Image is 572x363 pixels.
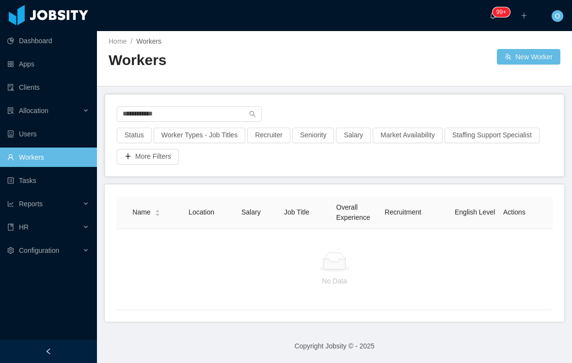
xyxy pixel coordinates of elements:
span: / [130,37,132,45]
sup: 1637 [493,7,510,17]
p: No Data [124,276,545,286]
a: icon: robotUsers [7,124,89,144]
i: icon: caret-up [155,209,160,212]
i: icon: line-chart [7,200,14,207]
button: Seniority [292,128,334,143]
i: icon: caret-down [155,212,160,215]
button: icon: plusMore Filters [117,149,179,165]
i: icon: plus [521,12,527,19]
span: Name [132,207,150,217]
footer: Copyright Jobsity © - 2025 [97,330,572,363]
h2: Workers [109,50,334,70]
button: Worker Types - Job Titles [154,128,245,143]
span: O [555,10,560,22]
a: Home [109,37,127,45]
span: Workers [136,37,161,45]
i: icon: setting [7,247,14,254]
a: icon: profileTasks [7,171,89,190]
a: icon: pie-chartDashboard [7,31,89,50]
span: Job Title [284,208,309,216]
div: Sort [155,208,160,215]
a: icon: appstoreApps [7,54,89,74]
a: icon: auditClients [7,78,89,97]
a: icon: userWorkers [7,148,89,167]
i: icon: bell [490,12,496,19]
i: icon: solution [7,107,14,114]
span: HR [19,223,29,231]
span: Salary [241,208,261,216]
span: Overall Experience [336,203,370,221]
button: Recruiter [247,128,290,143]
span: Reports [19,200,43,208]
span: Actions [503,208,525,216]
button: Status [117,128,152,143]
i: icon: book [7,224,14,231]
span: Configuration [19,247,59,254]
button: Staffing Support Specialist [445,128,540,143]
span: Allocation [19,107,48,115]
button: Market Availability [373,128,443,143]
span: Location [189,208,214,216]
span: English Level [455,208,495,216]
button: Salary [336,128,371,143]
button: icon: usergroup-addNew Worker [497,49,560,65]
i: icon: search [249,111,256,117]
span: Recruitment [385,208,421,216]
